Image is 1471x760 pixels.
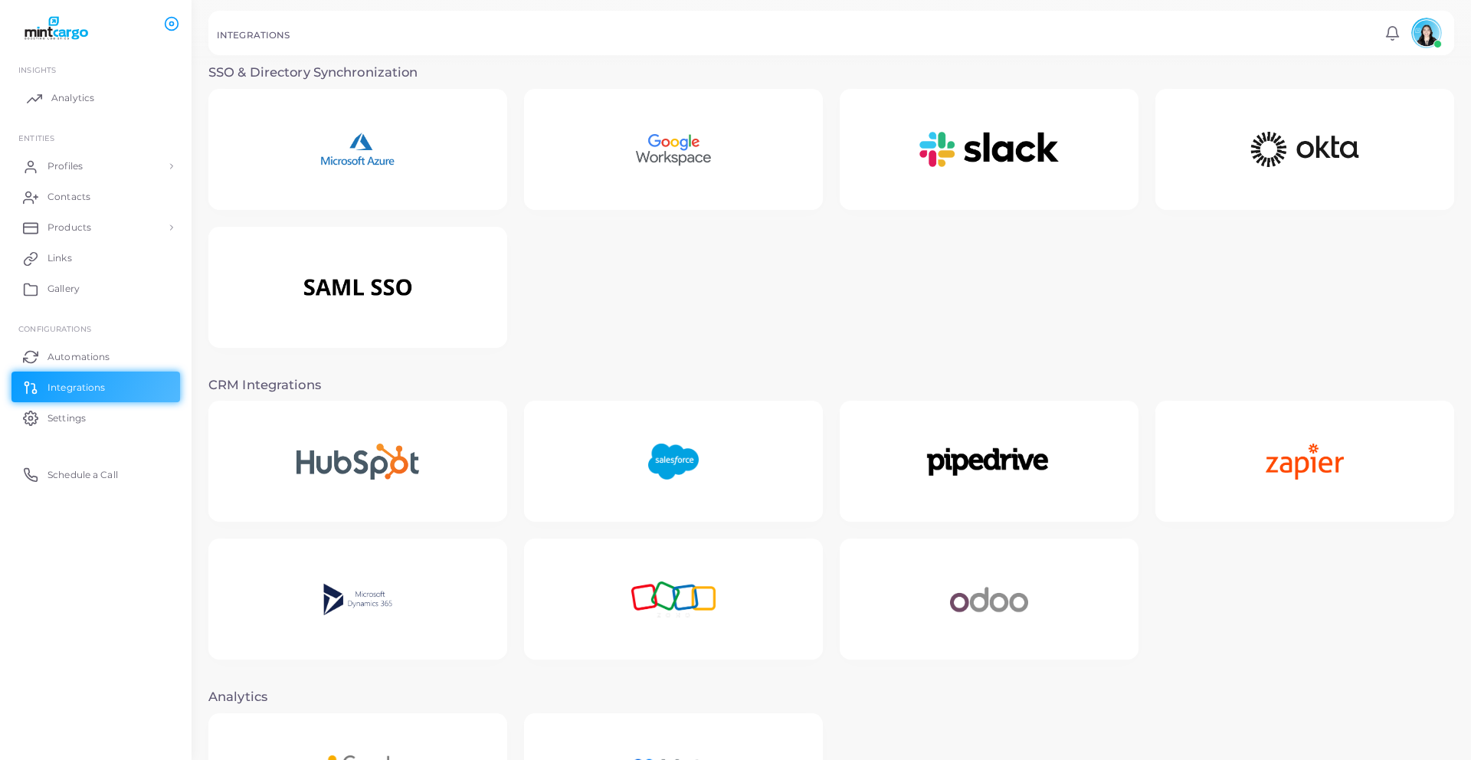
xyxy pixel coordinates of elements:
a: Profiles [11,151,180,182]
span: Profiles [48,159,83,173]
span: Contacts [48,190,90,204]
img: Microsoft Azure [290,102,426,198]
a: Gallery [11,274,180,304]
img: Zapier [1236,414,1374,509]
span: ENTITIES [18,133,54,142]
img: Hubspot [267,414,450,509]
img: Okta [1205,102,1405,198]
a: Links [11,243,180,274]
img: SAML [258,240,458,336]
span: Integrations [48,381,105,395]
span: INSIGHTS [18,65,56,74]
span: Products [48,221,91,234]
h3: SSO & Directory Synchronization [208,65,1454,80]
a: Contacts [11,182,180,212]
a: avatar [1407,18,1446,48]
span: Settings [48,411,86,425]
img: Pipedrive [892,414,1086,509]
a: Products [11,212,180,243]
img: avatar [1411,18,1442,48]
a: Settings [11,402,180,433]
a: Analytics [11,83,180,113]
img: Salesforce [618,414,729,509]
span: Gallery [48,282,80,296]
a: Automations [11,341,180,372]
span: Analytics [51,91,94,105]
a: Schedule a Call [11,459,180,490]
img: logo [14,15,99,43]
span: Schedule a Call [48,468,118,482]
img: Google Workspace [604,102,742,198]
span: Automations [48,350,110,364]
a: Integrations [11,372,180,402]
img: Slack [889,102,1089,198]
img: Microsoft Dynamics [293,552,422,647]
span: Configurations [18,324,91,333]
span: Links [48,251,72,265]
img: Odoo [920,552,1059,647]
h5: INTEGRATIONS [217,30,290,41]
h3: Analytics [208,690,1454,705]
h3: CRM Integrations [208,378,1454,393]
img: Zoho [601,552,745,647]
